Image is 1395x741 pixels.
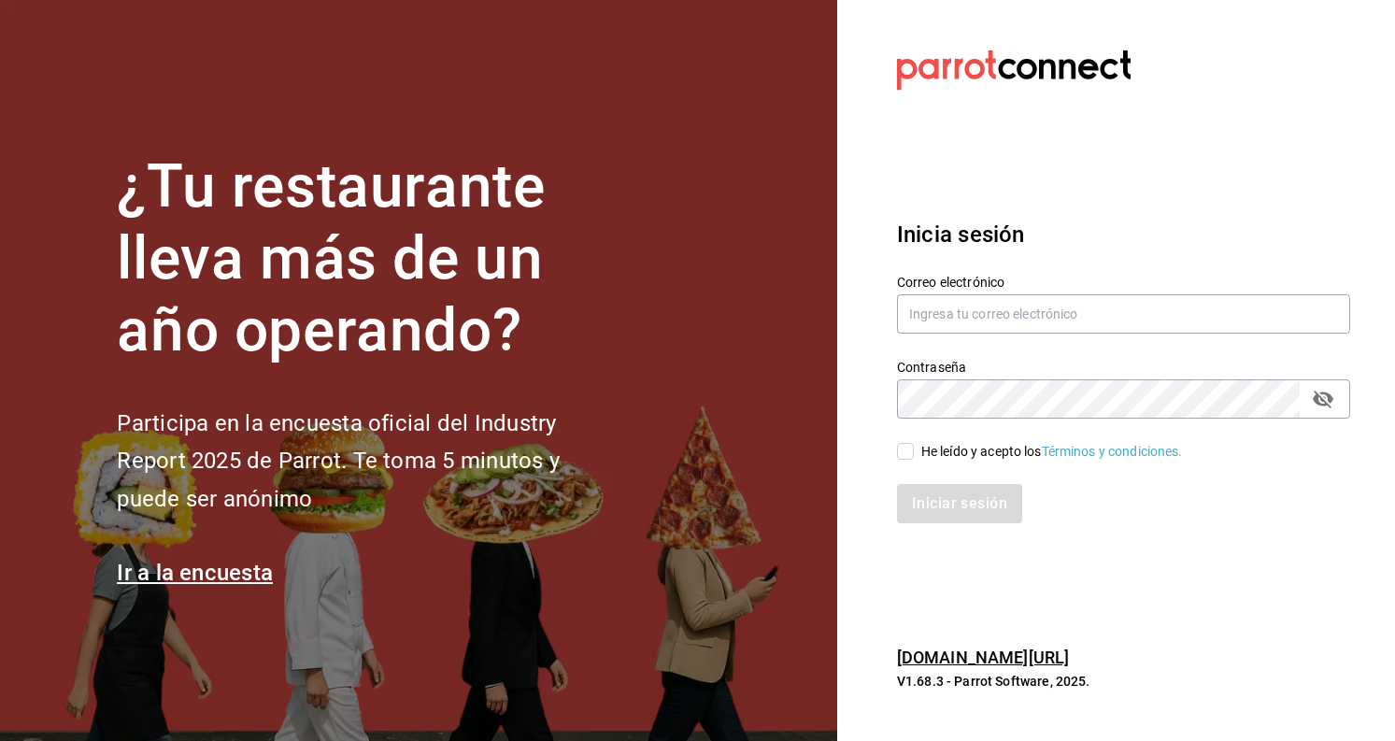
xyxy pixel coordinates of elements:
[897,672,1350,691] p: V1.68.3 - Parrot Software, 2025.
[921,442,1183,462] div: He leído y acepto los
[897,218,1350,251] h3: Inicia sesión
[117,405,621,519] h2: Participa en la encuesta oficial del Industry Report 2025 de Parrot. Te toma 5 minutos y puede se...
[117,560,273,586] a: Ir a la encuesta
[1042,444,1183,459] a: Términos y condiciones.
[897,361,1350,374] label: Contraseña
[117,151,621,366] h1: ¿Tu restaurante lleva más de un año operando?
[897,294,1350,334] input: Ingresa tu correo electrónico
[1307,383,1339,415] button: passwordField
[897,648,1069,667] a: [DOMAIN_NAME][URL]
[897,276,1350,289] label: Correo electrónico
